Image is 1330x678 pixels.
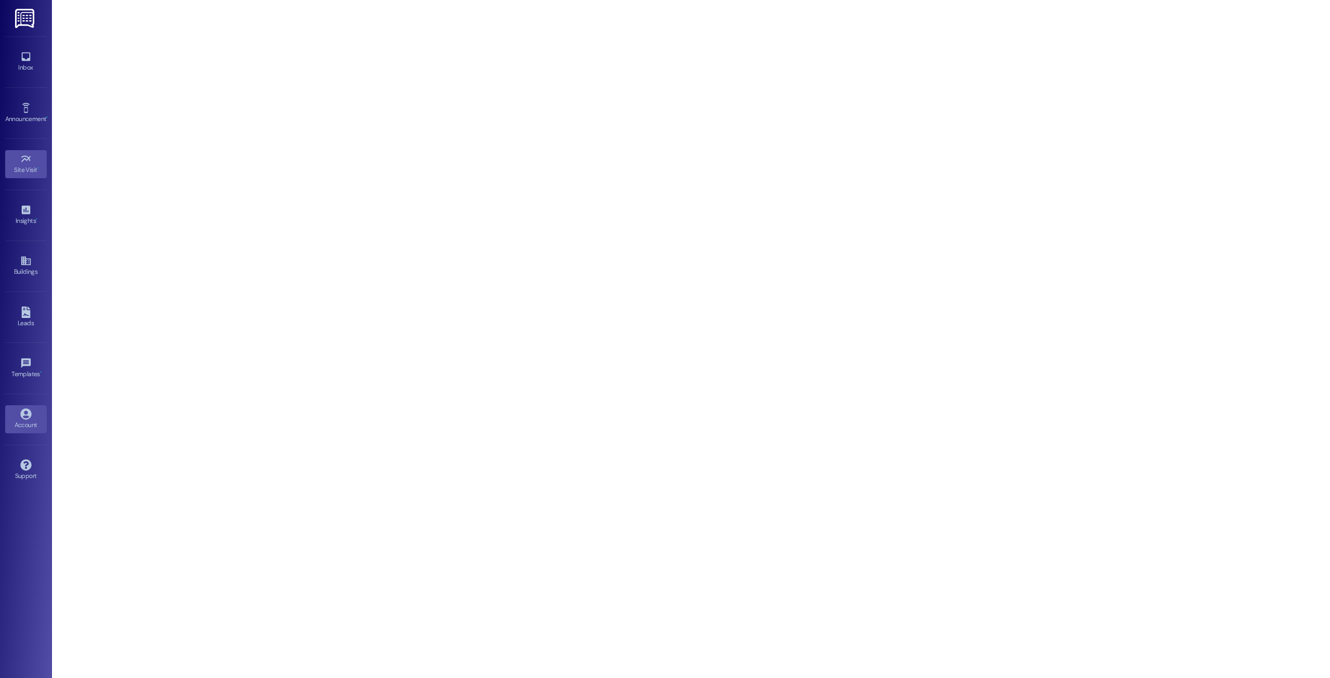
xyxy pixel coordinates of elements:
[36,216,37,223] span: •
[46,114,48,121] span: •
[5,252,47,280] a: Buildings
[40,369,42,376] span: •
[5,354,47,382] a: Templates •
[5,48,47,76] a: Inbox
[37,165,39,172] span: •
[5,303,47,331] a: Leads
[5,150,47,178] a: Site Visit •
[15,9,36,28] img: ResiDesk Logo
[5,456,47,484] a: Support
[5,405,47,433] a: Account
[5,201,47,229] a: Insights •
